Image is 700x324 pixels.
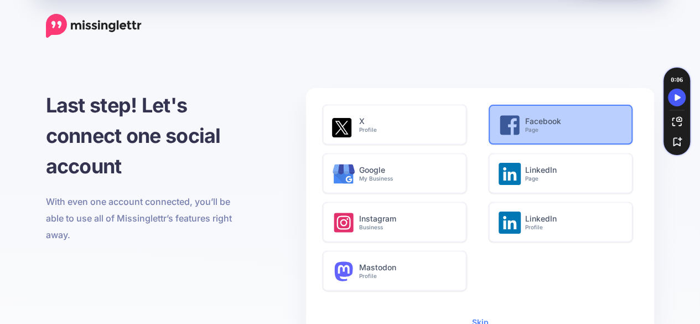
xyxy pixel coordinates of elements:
small: Business [359,224,454,231]
img: google-business.svg [333,163,355,185]
h6: Instagram [359,214,454,231]
h6: LinkedIn [525,214,620,231]
img: twitter-square.png [332,118,351,137]
a: LinkedInPage [489,153,638,193]
a: Home [46,14,142,38]
h6: Mastodon [359,263,454,280]
p: With even one account connected, you’ll be able to use all of Missinglettr’s features right away. [46,193,238,243]
label: Font Size [4,77,38,86]
small: Profile [525,224,620,231]
a: FacebookPage [489,105,638,145]
a: LinkedInProfile [489,202,638,242]
span: Last step! Let's connect one social account [46,93,221,178]
h6: X [359,117,454,133]
small: My Business [359,175,454,182]
small: Page [525,175,620,182]
small: Profile [359,272,454,280]
small: Page [525,126,620,133]
a: GoogleMy Business [323,153,472,193]
a: MastodonProfile [323,251,472,291]
a: InstagramBusiness [323,202,472,242]
a: Back to Top [17,14,60,24]
div: Outline [4,4,162,14]
small: Profile [359,126,454,133]
a: Creating a new Drip Campaign [17,24,127,34]
h3: Style [4,45,162,57]
h6: LinkedIn [525,166,620,182]
h6: Google [359,166,454,182]
h6: Facebook [525,117,620,133]
a: XProfile [323,105,472,145]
